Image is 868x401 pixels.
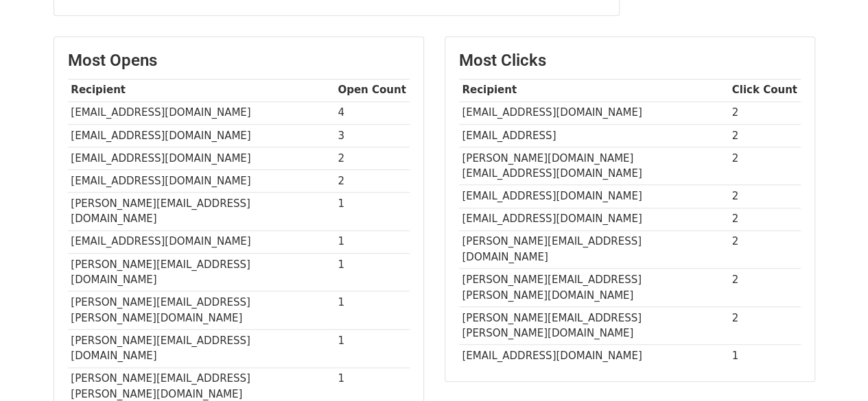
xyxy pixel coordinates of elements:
[729,208,801,230] td: 2
[729,124,801,147] td: 2
[799,335,868,401] iframe: Chat Widget
[68,169,335,192] td: [EMAIL_ADDRESS][DOMAIN_NAME]
[459,306,729,345] td: [PERSON_NAME][EMAIL_ADDRESS][PERSON_NAME][DOMAIN_NAME]
[459,79,729,101] th: Recipient
[335,291,410,330] td: 1
[68,124,335,147] td: [EMAIL_ADDRESS][DOMAIN_NAME]
[729,306,801,345] td: 2
[459,51,801,71] h3: Most Clicks
[335,193,410,231] td: 1
[459,345,729,367] td: [EMAIL_ADDRESS][DOMAIN_NAME]
[335,230,410,253] td: 1
[68,291,335,330] td: [PERSON_NAME][EMAIL_ADDRESS][PERSON_NAME][DOMAIN_NAME]
[459,269,729,307] td: [PERSON_NAME][EMAIL_ADDRESS][PERSON_NAME][DOMAIN_NAME]
[729,147,801,185] td: 2
[335,147,410,169] td: 2
[459,208,729,230] td: [EMAIL_ADDRESS][DOMAIN_NAME]
[68,230,335,253] td: [EMAIL_ADDRESS][DOMAIN_NAME]
[459,124,729,147] td: [EMAIL_ADDRESS]
[459,101,729,124] td: [EMAIL_ADDRESS][DOMAIN_NAME]
[68,147,335,169] td: [EMAIL_ADDRESS][DOMAIN_NAME]
[729,345,801,367] td: 1
[335,253,410,291] td: 1
[68,79,335,101] th: Recipient
[68,193,335,231] td: [PERSON_NAME][EMAIL_ADDRESS][DOMAIN_NAME]
[335,124,410,147] td: 3
[335,101,410,124] td: 4
[459,147,729,185] td: [PERSON_NAME][DOMAIN_NAME][EMAIL_ADDRESS][DOMAIN_NAME]
[729,230,801,269] td: 2
[729,185,801,208] td: 2
[335,79,410,101] th: Open Count
[335,169,410,192] td: 2
[729,79,801,101] th: Click Count
[459,230,729,269] td: [PERSON_NAME][EMAIL_ADDRESS][DOMAIN_NAME]
[68,101,335,124] td: [EMAIL_ADDRESS][DOMAIN_NAME]
[335,329,410,367] td: 1
[68,51,410,71] h3: Most Opens
[729,269,801,307] td: 2
[68,329,335,367] td: [PERSON_NAME][EMAIL_ADDRESS][DOMAIN_NAME]
[68,253,335,291] td: [PERSON_NAME][EMAIL_ADDRESS][DOMAIN_NAME]
[729,101,801,124] td: 2
[459,185,729,208] td: [EMAIL_ADDRESS][DOMAIN_NAME]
